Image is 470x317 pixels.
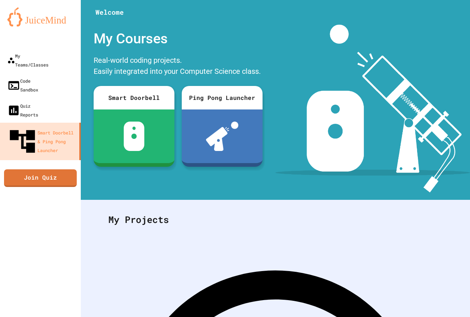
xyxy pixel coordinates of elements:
img: sdb-white.svg [124,122,145,151]
div: Quiz Reports [7,101,38,119]
div: Code Sandbox [7,76,38,94]
div: Smart Doorbell [94,86,174,109]
div: My Projects [101,205,450,234]
div: My Teams/Classes [7,51,48,69]
a: Join Quiz [4,169,77,187]
img: banner-image-my-projects.png [275,25,470,192]
div: Ping Pong Launcher [182,86,263,109]
div: Real-world coding projects. Easily integrated into your Computer Science class. [90,53,266,80]
img: logo-orange.svg [7,7,73,26]
img: ppl-with-ball.png [206,122,239,151]
div: Smart Doorbell & Ping Pong Launcher [7,126,76,156]
div: My Courses [90,25,266,53]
